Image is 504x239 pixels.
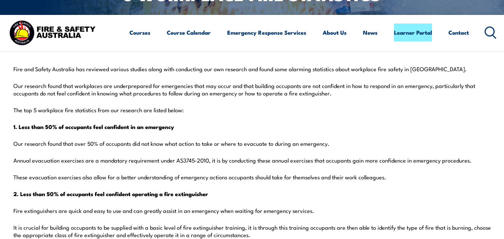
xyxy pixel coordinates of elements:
[13,207,491,214] p: Fire extinguishers are quick and easy to use and can greatly assist in an emergency when waiting ...
[129,23,150,41] a: Courses
[13,65,491,73] p: Fire and Safety Australia has reviewed various studies along with conducting our own research and...
[13,122,174,131] strong: 1. Less than 50% of occupants feel confident in an emergency
[363,23,378,41] a: News
[227,23,306,41] a: Emergency Response Services
[13,173,491,181] p: These evacuation exercises also allow for a better understanding of emergency actions occupants s...
[394,23,432,41] a: Learner Portal
[448,23,469,41] a: Contact
[13,82,491,97] p: Our research found that workplaces are underprepared for emergencies that may occur and that buil...
[13,140,491,147] p: Our research found that over 50% of occupants did not know what action to take or where to evacua...
[13,106,491,114] p: The top 5 workplace fire statistics from our research are listed below:
[13,189,208,198] strong: 2. Less than 50% of occupants feel confident operating a fire extinguisher
[13,224,491,239] p: It is crucial for building occupants to be supplied with a basic level of fire extinguisher train...
[323,23,347,41] a: About Us
[167,23,211,41] a: Course Calendar
[13,157,491,164] p: Annual evacuation exercises are a mandatory requirement under AS3745-2010, it is by conducting th...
